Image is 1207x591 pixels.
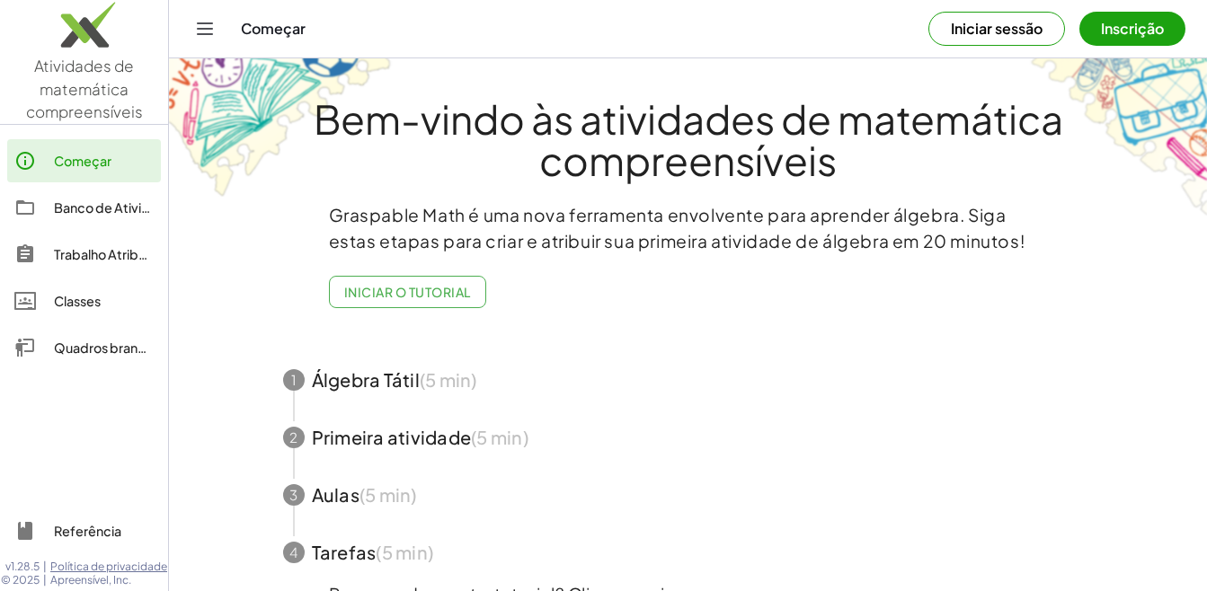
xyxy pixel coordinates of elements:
[7,326,161,369] a: Quadros brancos
[43,560,47,574] span: |
[1079,12,1185,46] button: Inscrição
[928,12,1065,46] button: Iniciar sessão
[54,520,154,542] div: Referência
[169,57,394,199] img: get-started-bg-ul-Ceg4j33I.png
[329,202,1048,254] p: Graspable Math é uma nova ferramenta envolvente para aprender álgebra. Siga estas etapas para cri...
[291,371,297,388] font: 1
[262,409,1115,466] button: 2Primeira atividade(5 min)
[250,98,1127,181] h1: Bem-vindo às atividades de matemática compreensíveis
[54,243,154,265] div: Trabalho Atribuído
[54,150,154,172] div: Começar
[262,524,1115,581] button: 4Tarefas(5 min)
[262,466,1115,524] button: 3Aulas(5 min)
[7,509,161,552] a: Referência
[344,284,471,300] font: Iniciar o tutorial
[26,56,143,121] span: Atividades de matemática compreensíveis
[262,351,1115,409] button: 1Álgebra Tátil(5 min)
[43,573,47,587] span: |
[54,290,154,312] div: Classes
[50,560,167,574] a: Política de privacidade
[1,573,40,587] span: © 2025
[289,543,297,560] font: 4
[289,428,297,445] font: 2
[7,139,161,182] a: Começar
[50,573,167,587] span: Apreensível, Inc.
[7,233,161,276] a: Trabalho Atribuído
[54,197,154,218] div: Banco de Atividades
[289,486,297,503] font: 3
[5,560,40,574] span: v1.28.5
[54,337,154,358] div: Quadros brancos
[7,279,161,322] a: Classes
[7,186,161,229] a: Banco de Atividades
[191,14,219,43] button: Alternar de navegação
[329,276,486,308] button: Iniciar o tutorial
